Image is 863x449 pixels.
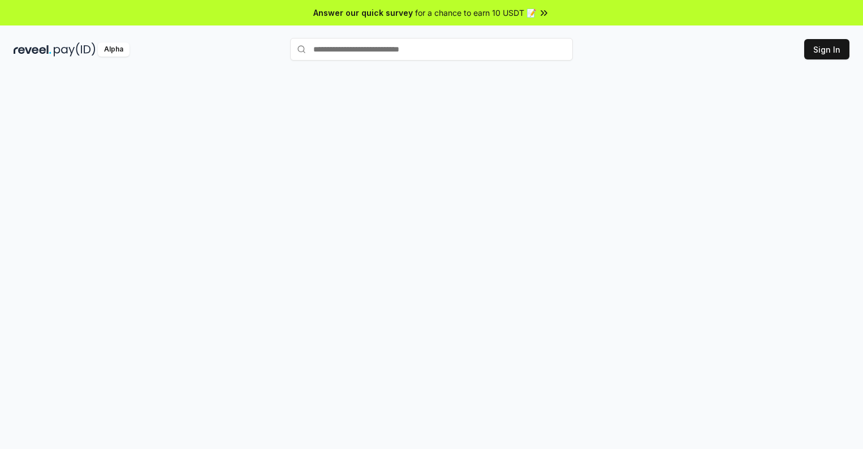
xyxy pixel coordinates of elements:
[98,42,130,57] div: Alpha
[313,7,413,19] span: Answer our quick survey
[415,7,536,19] span: for a chance to earn 10 USDT 📝
[54,42,96,57] img: pay_id
[14,42,51,57] img: reveel_dark
[804,39,849,59] button: Sign In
